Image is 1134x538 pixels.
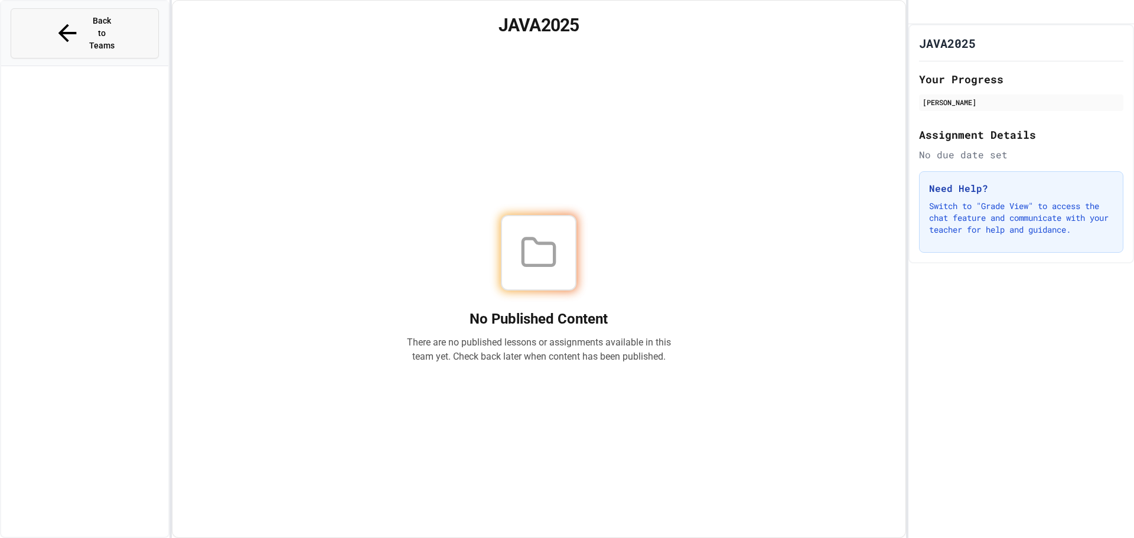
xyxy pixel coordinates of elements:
[919,148,1123,162] div: No due date set
[406,309,671,328] h2: No Published Content
[929,181,1113,195] h3: Need Help?
[187,15,891,36] h1: JAVA2025
[11,8,159,58] button: Back to Teams
[919,35,976,51] h1: JAVA2025
[929,200,1113,236] p: Switch to "Grade View" to access the chat feature and communicate with your teacher for help and ...
[406,335,671,364] p: There are no published lessons or assignments available in this team yet. Check back later when c...
[923,97,1120,107] div: [PERSON_NAME]
[919,71,1123,87] h2: Your Progress
[88,15,116,52] span: Back to Teams
[919,126,1123,143] h2: Assignment Details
